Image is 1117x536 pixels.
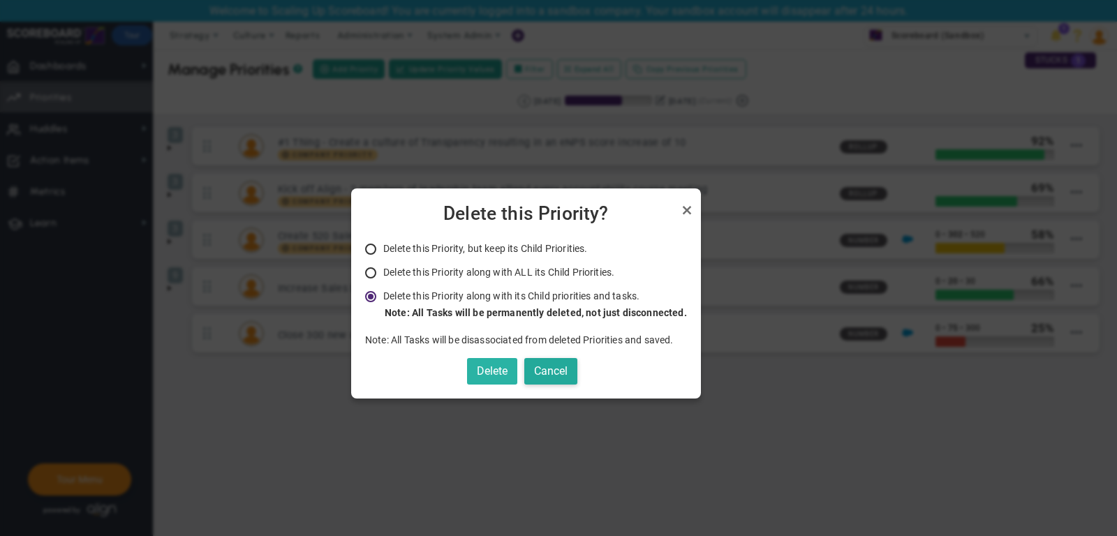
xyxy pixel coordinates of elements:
[365,334,687,347] div: Note: All Tasks will be disassociated from deleted Priorities and saved.
[467,358,517,385] button: Delete
[362,202,690,225] span: Delete this Priority?
[679,202,695,218] a: Close
[383,290,639,301] span: Delete this Priority along with its Child priorities and tasks.
[524,358,577,385] button: Cancel
[383,267,614,278] span: Delete this Priority along with ALL its Child Priorities.
[385,307,687,318] strong: Note: All Tasks will be permanently deleted, not just disconnected.
[383,243,587,254] span: Delete this Priority, but keep its Child Priorities.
